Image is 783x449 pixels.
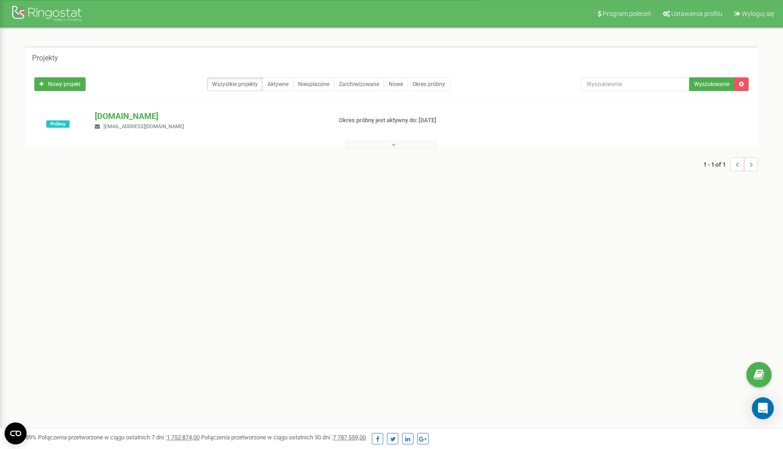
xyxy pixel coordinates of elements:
a: Nowy projekt [34,77,86,91]
u: 1 752 874,00 [167,434,200,441]
span: 1 - 1 of 1 [703,157,730,171]
button: Open CMP widget [5,422,27,444]
span: Wyloguj się [742,10,774,17]
a: Nieopłacone [293,77,334,91]
a: Wszystkie projekty [207,77,263,91]
a: Zarchiwizowane [334,77,384,91]
span: Ustawienia profilu [671,10,723,17]
a: Nowe [384,77,408,91]
input: Wyszukiwanie [581,77,690,91]
div: Open Intercom Messenger [752,397,774,419]
u: 7 787 559,00 [333,434,366,441]
span: Połączenia przetworzone w ciągu ostatnich 7 dni : [38,434,200,441]
span: Połączenia przetworzone w ciągu ostatnich 30 dni : [201,434,366,441]
button: Wyszukiwanie [689,77,734,91]
a: Okres próbny [408,77,450,91]
p: Okres próbny jest aktywny do: [DATE] [339,116,507,125]
span: Próbny [46,120,70,128]
span: Program poleceń [603,10,651,17]
h5: Projekty [32,54,58,62]
p: [DOMAIN_NAME] [95,110,324,122]
a: Aktywne [262,77,294,91]
span: [EMAIL_ADDRESS][DOMAIN_NAME] [103,124,184,130]
nav: ... [703,148,758,180]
